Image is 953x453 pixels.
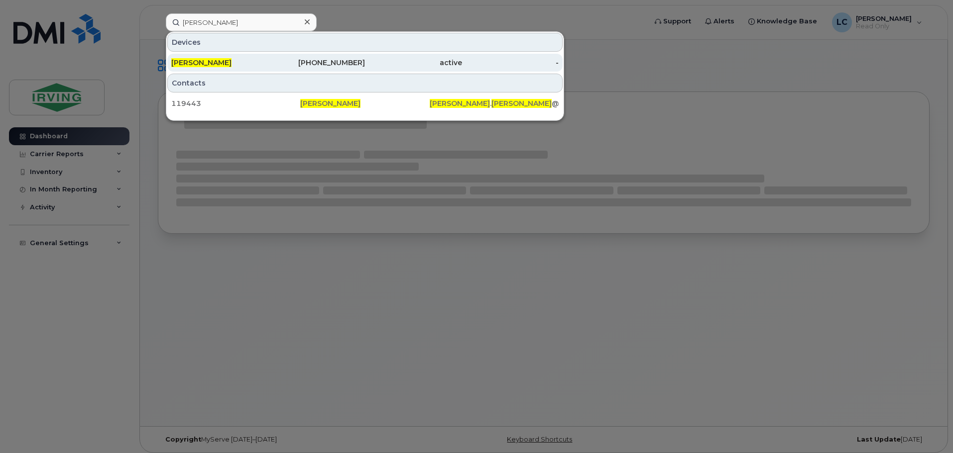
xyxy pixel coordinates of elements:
span: [PERSON_NAME] [171,58,232,67]
div: active [365,58,462,68]
a: [PERSON_NAME][PHONE_NUMBER]active- [167,54,563,72]
span: [PERSON_NAME] [300,99,360,108]
div: . @[DOMAIN_NAME] [430,98,559,108]
span: [PERSON_NAME] [430,99,490,108]
div: 119443 [171,98,300,108]
div: Devices [167,33,563,52]
div: [PHONE_NUMBER] [268,58,365,68]
a: 119443[PERSON_NAME][PERSON_NAME].[PERSON_NAME]@[DOMAIN_NAME] [167,94,563,112]
div: Contacts [167,74,563,92]
div: - [462,58,559,68]
span: [PERSON_NAME] [491,99,552,108]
